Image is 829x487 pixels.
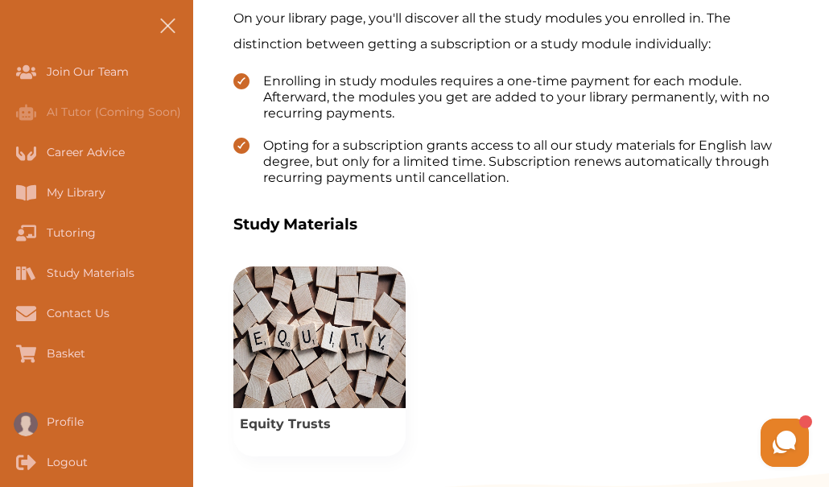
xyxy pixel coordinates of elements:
div: View study module: Equity Trusts [233,266,406,456]
img: Equity Trusts [233,266,406,408]
iframe: HelpCrunch [443,415,813,471]
span: Enrolling in study modules requires a one-time payment for each module. Afterward, the modules yo... [263,73,789,122]
span: Opting for a subscription grants access to all our study materials for English law degree, but on... [263,138,789,186]
img: User profile [14,412,38,436]
p: Equity Trusts [233,408,406,440]
h3: Study Materials [233,215,789,234]
p: On your library page, you'll discover all the study modules you enrolled in. The distinction betw... [233,6,789,57]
